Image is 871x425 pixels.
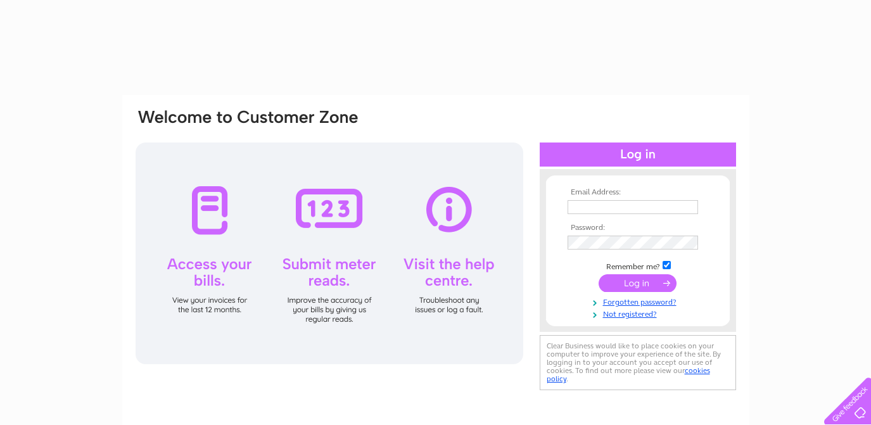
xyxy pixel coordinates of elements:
a: Not registered? [568,307,711,319]
a: cookies policy [547,366,710,383]
a: Forgotten password? [568,295,711,307]
th: Email Address: [564,188,711,197]
td: Remember me? [564,259,711,272]
input: Submit [599,274,677,292]
th: Password: [564,224,711,232]
div: Clear Business would like to place cookies on your computer to improve your experience of the sit... [540,335,736,390]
